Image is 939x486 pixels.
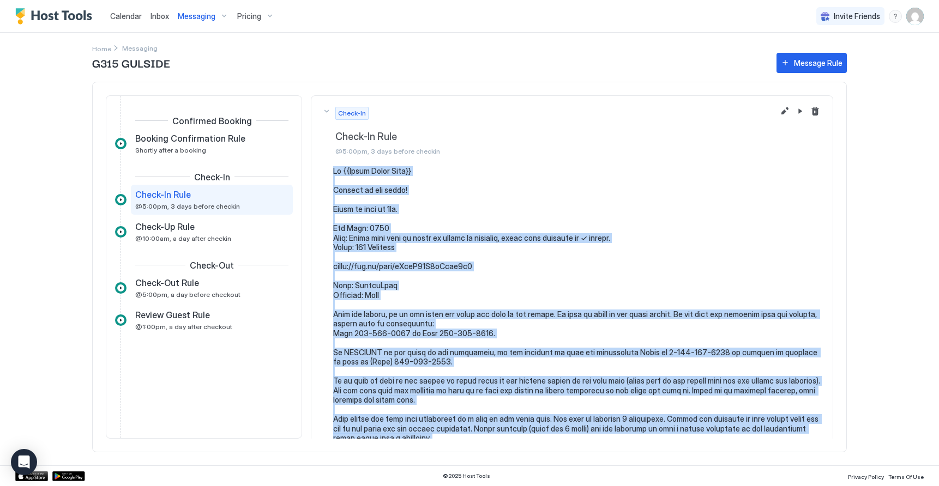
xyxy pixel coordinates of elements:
span: Pricing [237,11,261,21]
span: Check-Out Rule [135,277,199,288]
a: Calendar [110,10,142,22]
span: G315 GULSIDE [92,54,766,71]
span: Terms Of Use [888,473,924,480]
span: @5:00pm, a day before checkout [135,290,240,299]
span: Check-Out [190,260,234,271]
div: Breadcrumb [92,42,111,54]
a: Home [92,42,111,54]
span: Invite Friends [834,11,880,21]
span: © 2025 Host Tools [443,472,490,479]
button: Edit message rule [778,105,791,118]
span: @5:00pm, 3 days before checkin [335,147,822,155]
a: Host Tools Logo [15,8,97,25]
span: Messaging [178,11,215,21]
a: Privacy Policy [848,470,884,482]
span: Check-In [194,172,230,183]
button: Pause Message Rule [793,105,806,118]
span: Check-In Rule [135,189,191,200]
span: @1:00pm, a day after checkout [135,323,232,331]
button: Check-InCheck-In Rule@5:00pm, 3 days before checkin [311,96,833,167]
span: @10:00am, a day after checkin [135,234,231,242]
span: Check-In Rule [335,131,822,143]
a: Inbox [151,10,169,22]
span: Check-In [338,108,366,118]
div: Open Intercom Messenger [11,449,37,475]
span: Calendar [110,11,142,21]
span: Review Guest Rule [135,309,210,320]
div: User profile [906,8,924,25]
a: Terms Of Use [888,470,924,482]
button: Delete message rule [809,105,822,118]
a: Google Play Store [52,471,85,481]
span: Shortly after a booking [135,146,206,154]
span: Confirmed Booking [172,116,252,126]
a: App Store [15,471,48,481]
span: Privacy Policy [848,473,884,480]
span: Inbox [151,11,169,21]
span: Home [92,45,111,53]
span: Check-Up Rule [135,221,195,232]
span: Breadcrumb [122,44,158,52]
span: @5:00pm, 3 days before checkin [135,202,240,210]
button: Message Rule [777,53,847,73]
div: menu [889,10,902,23]
span: Booking Confirmation Rule [135,133,245,144]
div: Message Rule [794,57,842,69]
